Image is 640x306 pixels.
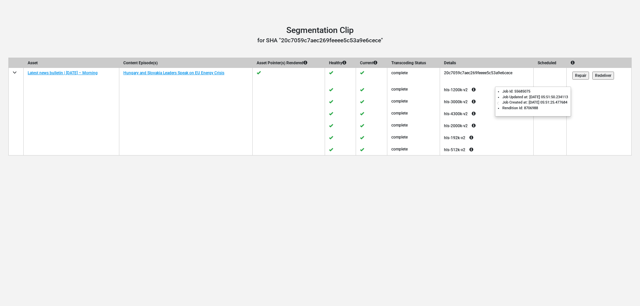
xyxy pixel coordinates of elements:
li: Job Updated at: [DATE] 05:51:50.234113 [502,95,568,100]
h1: Segmentation Clip [8,25,632,35]
div: hls-1200k-v2 [440,83,533,95]
div: complete [387,108,439,118]
div: complete [387,96,439,106]
td: 20c7059c7aec269feeee5c53a9e6cece [440,68,533,83]
th: Details [440,58,533,68]
th: Asset Pointer(s) Rendered [253,58,325,68]
li: Job Created at: [DATE] 05:51:25.477684 [502,100,568,106]
div: complete [387,84,439,94]
h3: for SHA "20c7059c7aec269feeee5c53a9e6cece" [8,37,632,44]
th: Transcoding Status [387,58,440,68]
input: Repair [572,72,589,80]
div: hls-2000k-v2 [440,119,533,131]
div: complete [387,132,439,142]
th: Current [356,58,387,68]
div: hls-192k-v2 [440,131,533,143]
input: Redeliver [592,72,614,80]
li: Rendition Id: 8706988 [502,106,568,111]
th: Asset [24,58,119,68]
div: hls-512k-v2 [440,143,533,155]
div: complete [387,120,439,130]
a: Hungary and Slovakia Leaders Speak on EU Energy Crisis [123,71,224,75]
a: Latest news bulletin | [DATE] – Morning [28,71,98,75]
th: Healthy [325,58,356,68]
th: Content Episode(s) [119,58,253,68]
td: complete [387,68,440,83]
div: hls-3000k-v2 [440,95,533,107]
th: Scheduled [533,58,566,68]
div: complete [387,144,439,154]
li: Job Id: 55685075 [502,89,568,95]
div: hls-4300k-v2 [440,107,533,119]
